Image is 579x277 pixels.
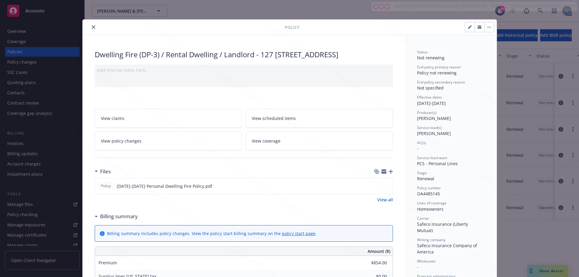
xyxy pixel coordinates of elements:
[90,24,97,31] button: close
[107,230,317,237] div: Billing summary includes policy changes. View the policy start billing summary on the .
[245,131,393,150] a: View coverage
[417,85,444,91] span: Not specified
[417,185,441,190] span: Policy number
[417,243,478,255] span: Safeco Insurance Company of America
[417,115,451,121] span: [PERSON_NAME]
[417,49,428,55] span: Status
[285,24,299,30] span: Policy
[417,95,485,106] div: [DATE] - [DATE]
[100,212,138,220] h3: Billing summary
[417,200,447,206] span: Lines of coverage
[351,258,391,267] input: 0.00
[95,131,242,150] a: View policy changes
[417,161,458,166] span: PCS - Personal Lines
[417,176,434,181] span: Renewal
[100,183,112,189] span: Policy
[99,260,117,266] span: Premium
[97,67,391,73] div: Add internal notes here...
[117,183,212,189] span: [DATE]-[DATE] Personal Dwelling Fire Policy.pdf
[252,138,280,144] span: View coverage
[417,206,485,212] div: Homeowners
[417,55,445,61] span: Not renewing
[417,237,445,242] span: Writing company
[417,95,442,100] span: Effective dates
[417,259,436,264] span: Wholesaler
[100,168,111,175] h3: Files
[417,191,440,197] span: OA4485145
[417,65,461,70] span: End policy primary reason
[417,155,447,160] span: Service lead team
[417,221,469,233] span: Safeco Insurance (Liberty Mutual)
[245,109,393,128] a: View scheduled items
[368,248,390,254] span: Amount ($)
[417,110,437,115] span: Producer(s)
[101,138,141,144] span: View policy changes
[375,183,380,189] button: download file
[252,115,296,121] span: View scheduled items
[417,131,451,136] span: [PERSON_NAME]
[417,264,419,270] span: -
[417,170,427,175] span: Stage
[417,125,442,130] span: Service lead(s)
[282,231,315,236] a: policy start page
[417,140,426,145] span: AC(s)
[95,109,242,128] a: View claims
[417,70,457,76] span: Policy not renewing
[417,146,419,151] span: -
[417,80,465,85] span: End policy secondary reason
[377,197,393,203] a: View all
[101,115,125,121] span: View claims
[385,183,390,189] button: preview file
[95,212,138,220] div: Billing summary
[417,216,429,221] span: Carrier
[95,168,111,175] div: Files
[95,49,393,60] div: Dwelling Fire (DP-3) / Rental Dwelling / Landlord - 127 [STREET_ADDRESS]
